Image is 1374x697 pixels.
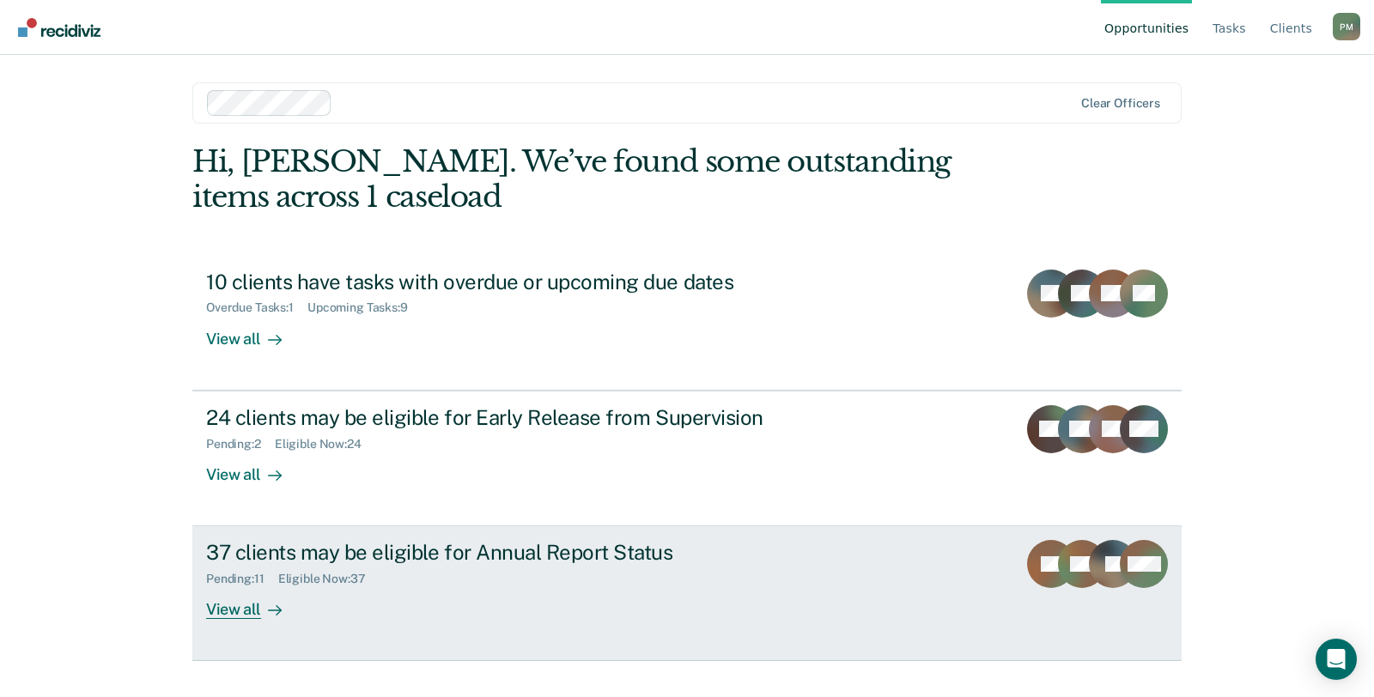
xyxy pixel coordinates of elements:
[206,405,809,430] div: 24 clients may be eligible for Early Release from Supervision
[206,315,302,348] div: View all
[1316,639,1357,680] div: Open Intercom Messenger
[206,451,302,484] div: View all
[275,437,375,452] div: Eligible Now : 24
[206,300,307,315] div: Overdue Tasks : 1
[192,391,1182,526] a: 24 clients may be eligible for Early Release from SupervisionPending:2Eligible Now:24View all
[206,270,809,294] div: 10 clients have tasks with overdue or upcoming due dates
[192,526,1182,661] a: 37 clients may be eligible for Annual Report StatusPending:11Eligible Now:37View all
[192,144,984,215] div: Hi, [PERSON_NAME]. We’ve found some outstanding items across 1 caseload
[1333,13,1360,40] button: Profile dropdown button
[206,586,302,620] div: View all
[278,572,380,586] div: Eligible Now : 37
[192,256,1182,391] a: 10 clients have tasks with overdue or upcoming due datesOverdue Tasks:1Upcoming Tasks:9View all
[206,572,278,586] div: Pending : 11
[18,18,100,37] img: Recidiviz
[307,300,422,315] div: Upcoming Tasks : 9
[206,437,275,452] div: Pending : 2
[206,540,809,565] div: 37 clients may be eligible for Annual Report Status
[1333,13,1360,40] div: P M
[1081,96,1160,111] div: Clear officers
